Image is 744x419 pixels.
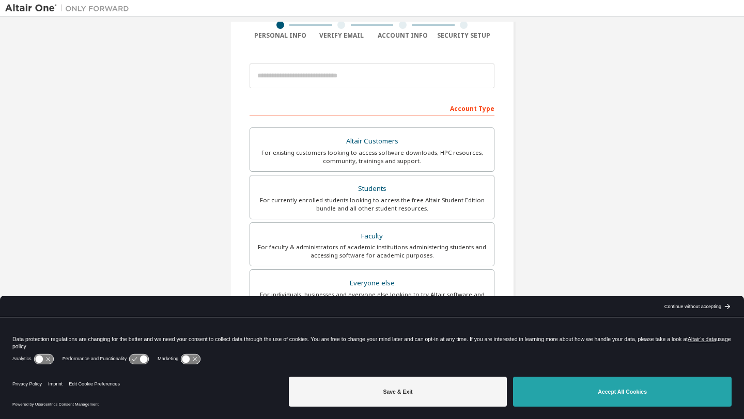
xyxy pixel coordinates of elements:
img: Altair One [5,3,134,13]
div: For faculty & administrators of academic institutions administering students and accessing softwa... [256,243,488,260]
div: Account Info [372,31,433,40]
div: Everyone else [256,276,488,291]
div: For existing customers looking to access software downloads, HPC resources, community, trainings ... [256,149,488,165]
div: For currently enrolled students looking to access the free Altair Student Edition bundle and all ... [256,196,488,213]
div: Altair Customers [256,134,488,149]
div: Students [256,182,488,196]
div: Account Type [250,100,494,116]
div: Personal Info [250,31,311,40]
div: Security Setup [433,31,495,40]
div: Faculty [256,229,488,244]
div: For individuals, businesses and everyone else looking to try Altair software and explore our prod... [256,291,488,307]
div: Verify Email [311,31,373,40]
